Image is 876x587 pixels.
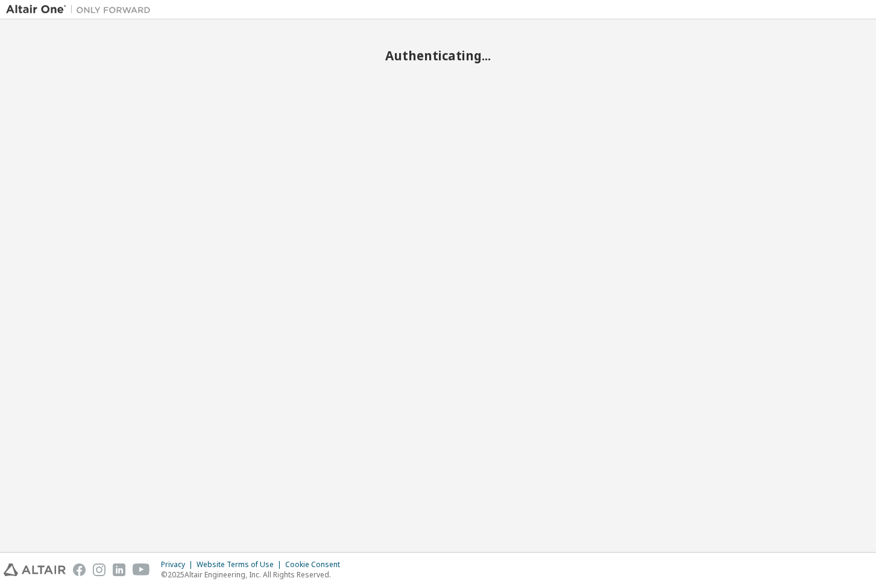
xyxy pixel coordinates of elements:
[73,563,86,576] img: facebook.svg
[161,570,347,580] p: © 2025 Altair Engineering, Inc. All Rights Reserved.
[161,560,197,570] div: Privacy
[93,563,106,576] img: instagram.svg
[4,563,66,576] img: altair_logo.svg
[197,560,285,570] div: Website Terms of Use
[6,4,157,16] img: Altair One
[6,48,870,63] h2: Authenticating...
[133,563,150,576] img: youtube.svg
[285,560,347,570] div: Cookie Consent
[113,563,125,576] img: linkedin.svg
